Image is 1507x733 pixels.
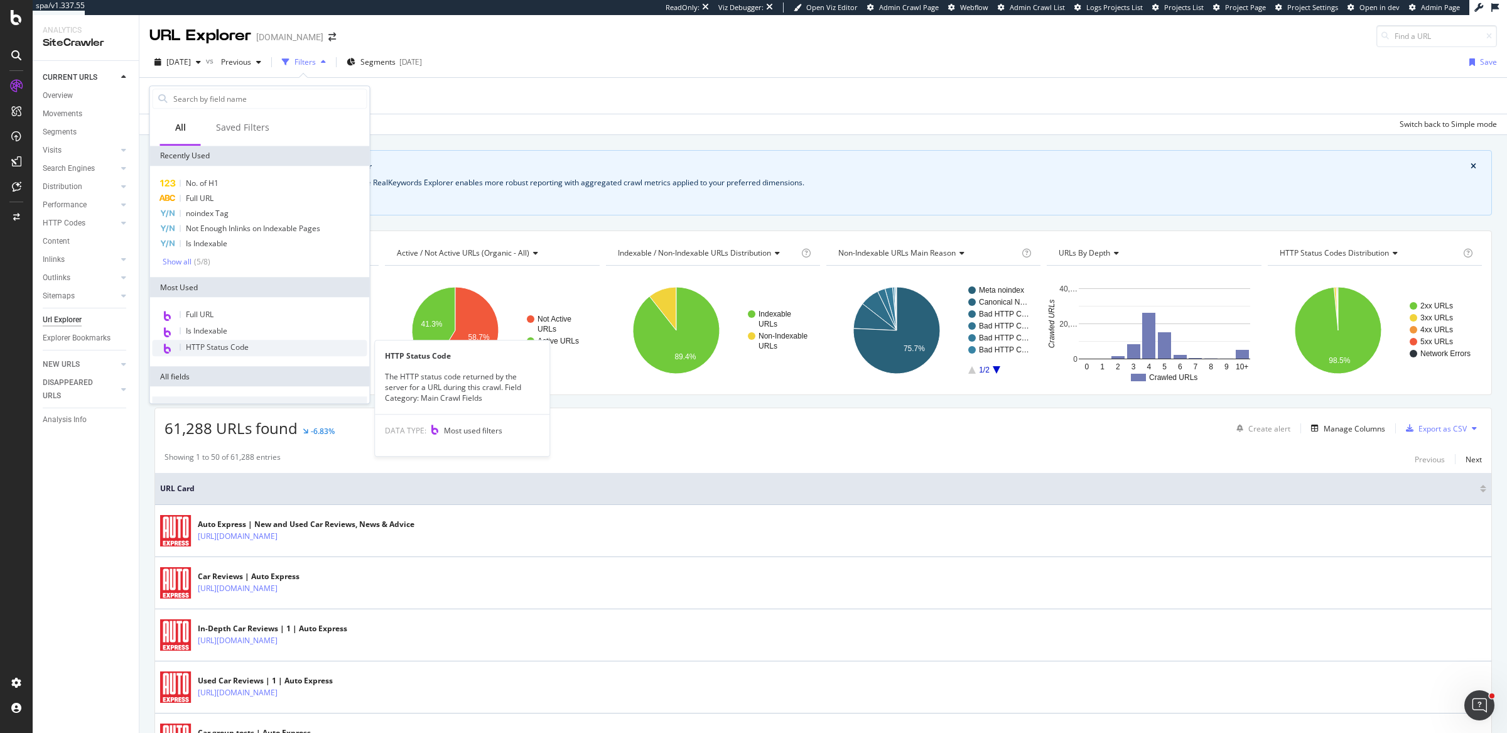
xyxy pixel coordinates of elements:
button: Export as CSV [1401,418,1467,438]
a: Admin Page [1409,3,1460,13]
div: Car Reviews | Auto Express [198,571,332,582]
a: Inlinks [43,253,117,266]
div: The HTTP status code returned by the server for a URL during this crawl. Field Category: Main Cra... [375,371,549,403]
text: 6 [1178,362,1182,371]
a: Logs Projects List [1074,3,1143,13]
text: 2 [1116,362,1120,371]
div: Previous [1415,454,1445,465]
img: main image [160,514,192,548]
span: Is Indexable [186,238,227,249]
div: A chart. [1047,276,1261,385]
span: Full URL [186,309,213,320]
div: Search Engines [43,162,95,175]
div: Explorer Bookmarks [43,332,111,345]
text: 0 [1074,355,1078,364]
div: info banner [154,150,1492,215]
div: A chart. [1268,276,1482,385]
div: Showing 1 to 50 of 61,288 entries [165,452,281,467]
div: All [175,121,186,134]
span: HTTP Status Code [186,342,249,352]
a: Analysis Info [43,413,130,426]
div: Url Explorer [43,313,82,327]
a: Visits [43,144,117,157]
span: URL Card [160,483,1477,494]
text: URLs [759,320,777,328]
span: Indexable / Non-Indexable URLs distribution [618,247,771,258]
button: Switch back to Simple mode [1395,114,1497,134]
h4: URLs by Depth [1056,243,1250,263]
text: URLs [759,342,777,350]
a: Content [43,235,130,248]
button: Filters [277,52,331,72]
text: 3 [1132,362,1136,371]
div: CURRENT URLS [43,71,97,84]
div: HTTP Status Code [375,350,549,361]
div: Performance [43,198,87,212]
span: DATA TYPE: [385,425,426,436]
a: DISAPPEARED URLS [43,376,117,403]
span: Admin Page [1421,3,1460,12]
a: Admin Crawl Page [867,3,939,13]
span: URLs by Depth [1059,247,1110,258]
span: Admin Crawl List [1010,3,1065,12]
div: HTTP Codes [43,217,85,230]
div: Saved Filters [216,121,269,134]
a: Segments [43,126,130,139]
span: Not Enough Inlinks on Indexable Pages [186,223,320,234]
div: Inlinks [43,253,65,266]
div: Analytics [43,25,129,36]
div: arrow-right-arrow-left [328,33,336,41]
svg: A chart. [826,276,1040,385]
a: Sitemaps [43,290,117,303]
div: Create alert [1248,423,1290,434]
a: HTTP Codes [43,217,117,230]
svg: A chart. [385,276,599,385]
div: All fields [150,366,370,386]
div: Most Used [150,277,370,297]
span: Previous [216,57,251,67]
span: Project Settings [1287,3,1338,12]
div: Viz Debugger: [718,3,764,13]
text: Bad HTTP C… [979,345,1029,354]
div: Visits [43,144,62,157]
div: Crawl metrics are now in the RealKeywords Explorer [183,161,1471,172]
span: 2025 Oct. 5th [166,57,191,67]
img: main image [160,670,192,705]
h4: HTTP Status Codes Distribution [1277,243,1461,263]
text: 5 [1162,362,1167,371]
h4: Indexable / Non-Indexable URLs Distribution [615,243,799,263]
div: URLs [153,396,367,416]
text: 9 [1224,362,1229,371]
div: Save [1480,57,1497,67]
text: 7 [1194,362,1198,371]
a: Admin Crawl List [998,3,1065,13]
div: Distribution [43,180,82,193]
img: main image [160,566,192,600]
span: HTTP Status Codes Distribution [1280,247,1389,258]
text: 58.7% [468,333,490,342]
button: Previous [1415,452,1445,467]
a: Overview [43,89,130,102]
button: Create alert [1231,418,1290,438]
text: Network Errors [1420,349,1471,358]
div: DISAPPEARED URLS [43,376,106,403]
text: 89.4% [674,352,696,361]
text: Bad HTTP C… [979,322,1029,330]
text: 1/2 [979,366,990,374]
iframe: Intercom live chat [1464,690,1494,720]
text: 3xx URLs [1420,313,1453,322]
text: Non-Indexable [759,332,808,340]
span: Webflow [960,3,988,12]
a: CURRENT URLS [43,71,117,84]
div: ( 5 / 8 ) [192,256,210,267]
text: Indexable [759,310,791,318]
text: Crawled URLs [1149,373,1197,382]
text: 5xx URLs [1420,337,1453,346]
a: Url Explorer [43,313,130,327]
h4: Active / Not Active URLs [394,243,588,263]
div: URL Explorer [149,25,251,46]
a: Project Page [1213,3,1266,13]
div: ReadOnly: [666,3,699,13]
